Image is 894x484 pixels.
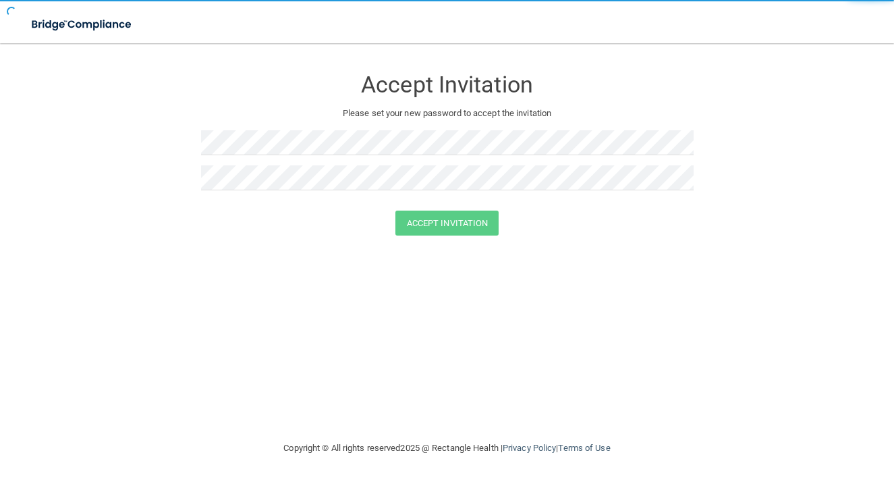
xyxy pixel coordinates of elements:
[503,443,556,453] a: Privacy Policy
[211,105,683,122] p: Please set your new password to accept the invitation
[558,443,610,453] a: Terms of Use
[20,11,144,38] img: bridge_compliance_login_screen.278c3ca4.svg
[201,72,694,97] h3: Accept Invitation
[395,211,499,236] button: Accept Invitation
[201,427,694,470] div: Copyright © All rights reserved 2025 @ Rectangle Health | |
